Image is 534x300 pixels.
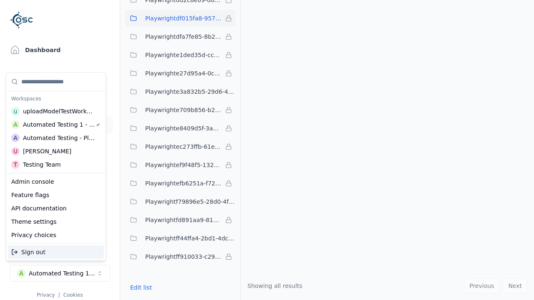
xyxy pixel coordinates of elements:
div: A [11,134,20,142]
div: Suggestions [6,244,106,260]
div: Testing Team [23,160,61,169]
div: Suggestions [6,173,106,243]
div: uploadModelTestWorkspace [23,107,95,115]
div: u [11,107,20,115]
div: A [11,120,20,129]
div: [PERSON_NAME] [23,147,71,155]
div: Theme settings [8,215,104,228]
div: Privacy choices [8,228,104,242]
div: Automated Testing - Playwright [23,134,95,142]
div: T [11,160,20,169]
div: U [11,147,20,155]
div: Feature flags [8,188,104,202]
div: Workspaces [8,93,104,105]
div: API documentation [8,202,104,215]
div: Admin console [8,175,104,188]
div: Suggestions [6,72,106,173]
div: Sign out [8,245,104,259]
div: Automated Testing 1 - Playwright [23,120,96,129]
